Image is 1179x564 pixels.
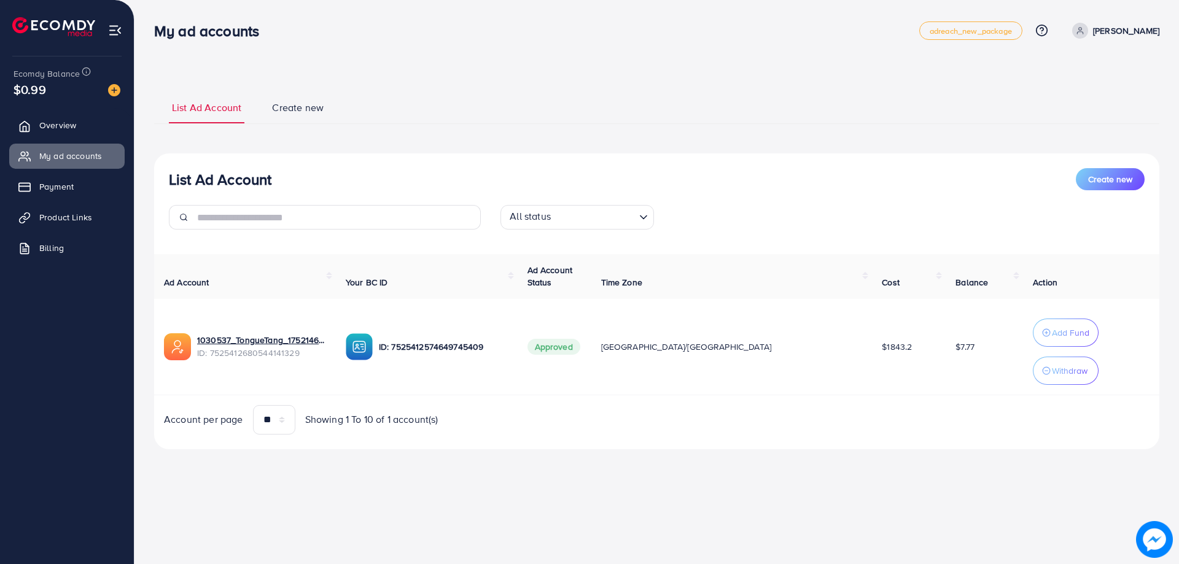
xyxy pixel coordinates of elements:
a: adreach_new_package [919,21,1022,40]
a: My ad accounts [9,144,125,168]
button: Create new [1076,168,1145,190]
img: ic-ba-acc.ded83a64.svg [346,333,373,360]
a: Payment [9,174,125,199]
img: ic-ads-acc.e4c84228.svg [164,333,191,360]
a: Billing [9,236,125,260]
img: menu [108,23,122,37]
button: Withdraw [1033,357,1099,385]
span: Action [1033,276,1057,288]
span: Overview [39,119,76,131]
p: Withdraw [1052,363,1088,378]
span: [GEOGRAPHIC_DATA]/[GEOGRAPHIC_DATA] [601,341,772,353]
span: Create new [272,101,324,115]
p: Add Fund [1052,325,1089,340]
span: Ad Account [164,276,209,288]
span: Ecomdy Balance [14,68,80,80]
h3: My ad accounts [154,22,269,40]
span: Showing 1 To 10 of 1 account(s) [305,412,438,427]
div: Search for option [500,205,654,230]
span: $1843.2 [882,341,912,353]
span: Billing [39,242,64,254]
a: [PERSON_NAME] [1067,23,1159,39]
p: ID: 7525412574649745409 [379,339,508,354]
span: Account per page [164,412,243,427]
a: 1030537_TongueTang_1752146687547 [197,334,326,346]
span: Balance [955,276,988,288]
img: image [1136,521,1173,558]
span: ID: 7525412680544141329 [197,347,326,359]
span: All status [507,207,553,226]
div: <span class='underline'>1030537_TongueTang_1752146687547</span></br>7525412680544141329 [197,334,326,359]
span: $0.99 [14,80,46,98]
span: $7.77 [955,341,975,353]
span: Product Links [39,211,92,223]
span: Payment [39,180,74,193]
input: Search for option [554,207,634,226]
button: Add Fund [1033,319,1099,347]
img: logo [12,17,95,36]
span: My ad accounts [39,150,102,162]
img: image [108,84,120,96]
span: Time Zone [601,276,642,288]
a: Product Links [9,205,125,230]
a: Overview [9,113,125,137]
span: Ad Account Status [527,264,573,288]
span: Create new [1088,173,1132,185]
span: List Ad Account [172,101,241,115]
span: Approved [527,339,580,355]
span: Your BC ID [346,276,388,288]
h3: List Ad Account [169,171,271,188]
span: adreach_new_package [930,27,1012,35]
p: [PERSON_NAME] [1093,23,1159,38]
span: Cost [882,276,900,288]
